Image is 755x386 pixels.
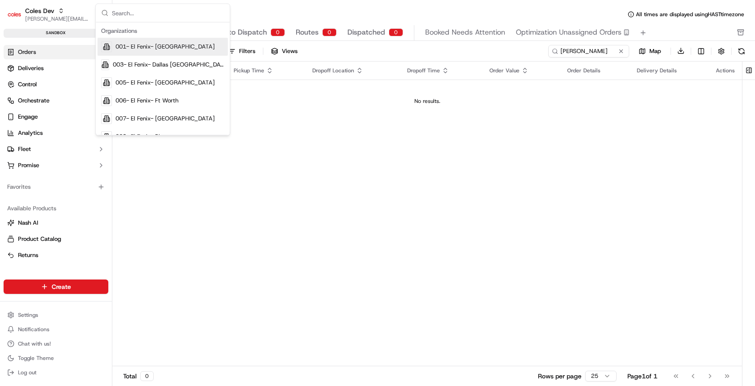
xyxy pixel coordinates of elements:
button: Create [4,280,108,294]
span: Dispatched [347,27,385,38]
button: Coles DevColes Dev[PERSON_NAME][EMAIL_ADDRESS][DOMAIN_NAME] [4,4,93,25]
span: Pylon [89,198,109,205]
div: Past conversations [9,116,60,124]
span: Chat with us! [18,340,51,347]
span: • [75,139,78,146]
span: Routes [296,27,319,38]
span: Map [649,47,661,55]
a: Analytics [4,126,108,140]
span: Returns [18,251,38,259]
div: 💻 [76,177,83,184]
div: 0 [322,28,337,36]
button: Nash AI [4,216,108,230]
span: Log out [18,369,36,376]
span: 008- El Fenix- Plano [115,133,169,141]
span: Deliveries [18,64,44,72]
p: Welcome 👋 [9,35,164,50]
button: Start new chat [153,88,164,99]
span: 001- El Fenix- [GEOGRAPHIC_DATA] [115,43,215,51]
div: No results. [116,98,738,105]
span: Orders [18,48,36,56]
input: Got a question? Start typing here... [23,58,162,67]
button: Returns [4,248,108,262]
span: Nash AI [18,219,38,227]
img: 1736555255976-a54dd68f-1ca7-489b-9aae-adbdc363a1c4 [18,139,25,146]
div: Start new chat [40,85,147,94]
span: Notifications [18,326,49,333]
span: Views [282,47,298,55]
a: Powered byPylon [63,198,109,205]
span: Product Catalog [18,235,61,243]
button: Control [4,77,108,92]
div: sandbox [4,29,108,38]
span: Toggle Theme [18,355,54,362]
span: Control [18,80,37,89]
span: Orchestrate [18,97,49,105]
button: [PERSON_NAME][EMAIL_ADDRESS][DOMAIN_NAME] [25,15,89,22]
button: Promise [4,158,108,173]
div: Delivery Details [637,67,702,74]
a: 💻API Documentation [72,173,148,189]
div: Suggestions [96,22,230,135]
button: Coles Dev [25,6,54,15]
span: [DATE] [80,139,98,146]
span: Booked Needs Attention [425,27,505,38]
span: Ready to Dispatch [205,27,267,38]
span: Analytics [18,129,43,137]
div: Dropoff Time [407,67,475,74]
div: Favorites [4,180,108,194]
button: See all [139,115,164,125]
div: Actions [716,67,735,74]
button: Filters [224,45,259,58]
span: Fleet [18,145,31,153]
a: Nash AI [7,219,105,227]
span: Settings [18,311,38,319]
span: 006- El Fenix- Ft Worth [115,97,178,105]
div: Total [123,371,154,381]
div: Page 1 of 1 [627,372,657,381]
span: [PERSON_NAME] [28,139,73,146]
button: Views [267,45,302,58]
img: Nash [9,9,27,27]
div: 0 [271,28,285,36]
a: 📗Knowledge Base [5,173,72,189]
button: Map [633,46,667,57]
div: Pickup Time [234,67,298,74]
div: Order Value [489,67,553,74]
button: Refresh [735,45,748,58]
span: Engage [18,113,38,121]
span: 005- El Fenix- [GEOGRAPHIC_DATA] [115,79,215,87]
button: Settings [4,309,108,321]
div: Organizations [98,24,228,38]
span: 007- El Fenix- [GEOGRAPHIC_DATA] [115,115,215,123]
p: Rows per page [538,372,582,381]
span: Knowledge Base [18,176,69,185]
div: 0 [140,371,154,381]
input: Type to search [548,45,629,58]
div: 0 [389,28,403,36]
button: Fleet [4,142,108,156]
img: 1756434665150-4e636765-6d04-44f2-b13a-1d7bbed723a0 [19,85,35,102]
button: Notifications [4,323,108,336]
button: Toggle Theme [4,352,108,364]
img: Joseph V. [9,130,23,145]
span: API Documentation [85,176,144,185]
input: Search... [112,4,224,22]
span: 003- El Fenix- Dallas [GEOGRAPHIC_DATA][PERSON_NAME] [113,61,224,69]
div: Dropoff Location [312,67,393,74]
span: Create [52,282,71,291]
span: All times are displayed using HAST timezone [636,11,744,18]
img: Coles Dev [7,7,22,22]
button: Product Catalog [4,232,108,246]
div: Filters [239,47,255,55]
span: Promise [18,161,39,169]
img: 1736555255976-a54dd68f-1ca7-489b-9aae-adbdc363a1c4 [9,85,25,102]
a: Deliveries [4,61,108,75]
span: Optimization Unassigned Orders [516,27,622,38]
a: Product Catalog [7,235,105,243]
button: Engage [4,110,108,124]
button: Chat with us! [4,337,108,350]
button: Log out [4,366,108,379]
